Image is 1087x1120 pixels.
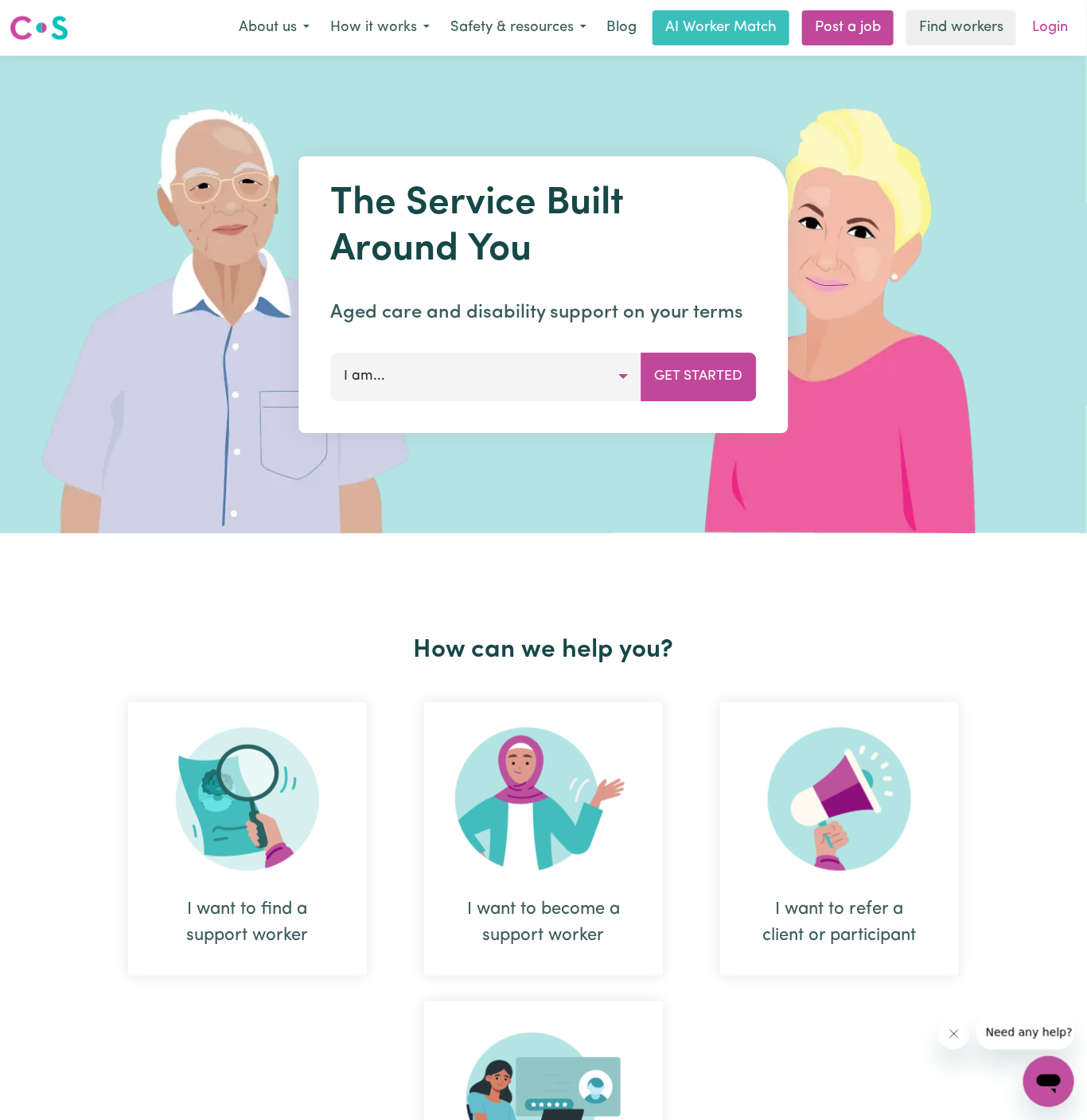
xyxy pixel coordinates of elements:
[906,10,1016,45] a: Find workers
[228,11,320,45] button: About us
[720,702,959,976] div: I want to refer a client or participant
[653,10,789,45] a: AI Worker Match
[10,10,68,46] a: Careseekers logo
[768,728,911,871] img: Refer
[99,635,988,665] h2: How can we help you?
[176,728,319,871] img: Search
[802,10,894,45] a: Post a job
[331,299,757,327] p: Aged care and disability support on your terms
[10,14,68,42] img: Careseekers logo
[331,181,757,273] h1: The Service Built Around You
[440,11,597,45] button: Safety & resources
[641,353,757,400] button: Get Started
[320,11,440,45] button: How it works
[455,728,632,871] img: Become Worker
[331,353,642,400] button: I am...
[424,702,663,976] div: I want to become a support worker
[1023,10,1077,45] a: Login
[938,1018,970,1050] iframe: Close message
[128,702,367,976] div: I want to find a support worker
[976,1015,1074,1050] iframe: Message from company
[462,896,625,949] div: I want to become a support worker
[758,896,921,949] div: I want to refer a client or participant
[1023,1056,1074,1107] iframe: Button to launch messaging window
[597,10,646,45] a: Blog
[166,896,329,949] div: I want to find a support worker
